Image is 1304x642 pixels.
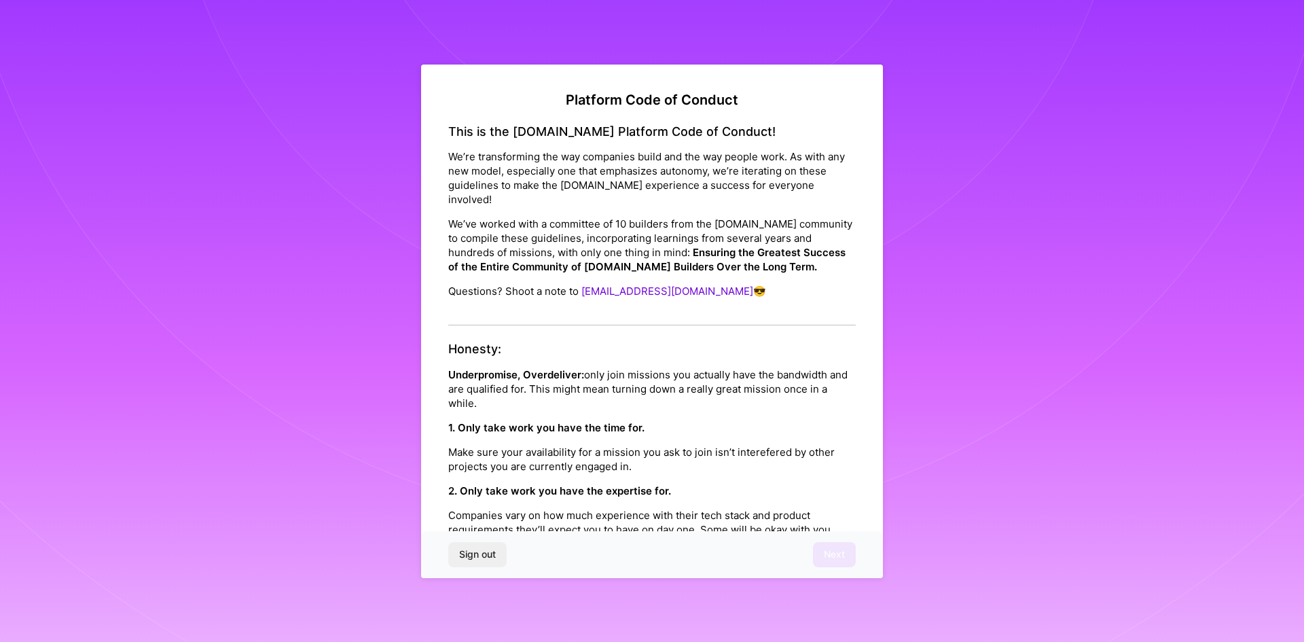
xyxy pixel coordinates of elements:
span: Sign out [459,548,496,561]
p: Companies vary on how much experience with their tech stack and product requirements they’ll expe... [448,508,856,551]
strong: Underpromise, Overdeliver: [448,368,584,381]
p: Questions? Shoot a note to 😎 [448,284,856,298]
strong: 1. Only take work you have the time for. [448,421,645,434]
strong: 2. Only take work you have the expertise for. [448,484,671,497]
h4: This is the [DOMAIN_NAME] Platform Code of Conduct! [448,124,856,139]
button: Sign out [448,542,507,567]
p: We’ve worked with a committee of 10 builders from the [DOMAIN_NAME] community to compile these gu... [448,217,856,274]
strong: Ensuring the Greatest Success of the Entire Community of [DOMAIN_NAME] Builders Over the Long Term. [448,246,846,273]
h4: Honesty: [448,342,856,357]
p: Make sure your availability for a mission you ask to join isn’t interefered by other projects you... [448,445,856,474]
a: [EMAIL_ADDRESS][DOMAIN_NAME] [581,285,753,298]
h2: Platform Code of Conduct [448,92,856,108]
p: We’re transforming the way companies build and the way people work. As with any new model, especi... [448,149,856,207]
p: only join missions you actually have the bandwidth and are qualified for. This might mean turning... [448,368,856,410]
